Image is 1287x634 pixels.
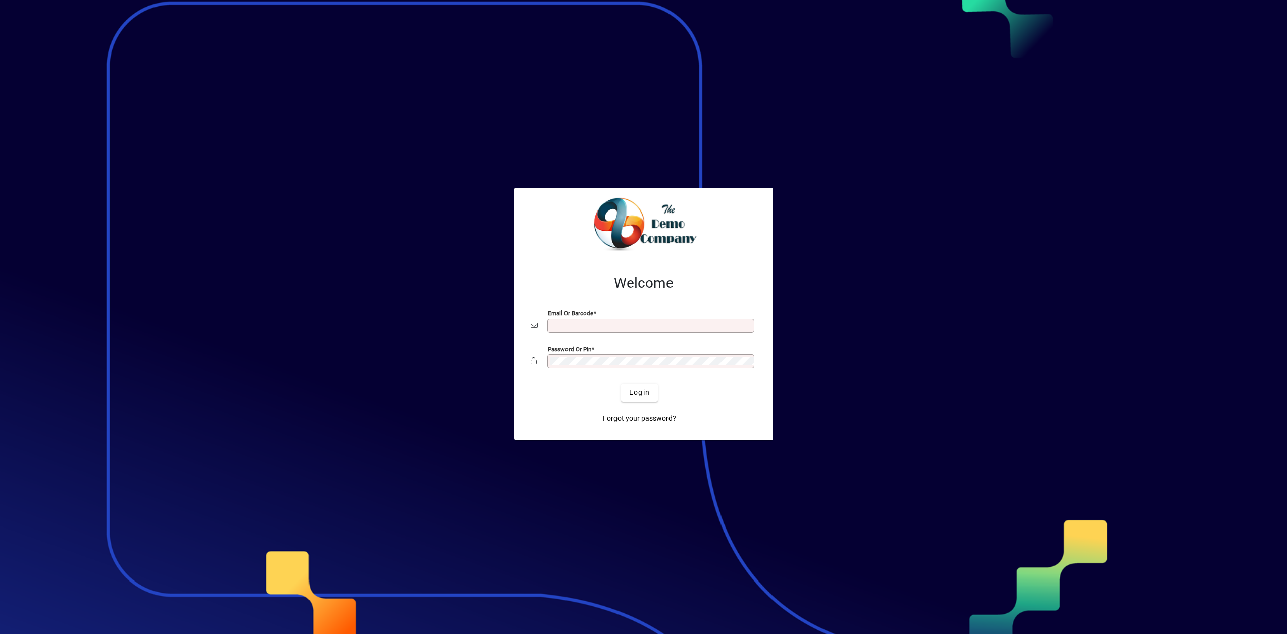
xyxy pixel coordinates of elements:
span: Forgot your password? [603,413,676,424]
mat-label: Email or Barcode [548,309,593,316]
mat-label: Password or Pin [548,345,591,352]
a: Forgot your password? [599,410,680,428]
span: Login [629,387,650,398]
h2: Welcome [531,275,757,292]
button: Login [621,384,658,402]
